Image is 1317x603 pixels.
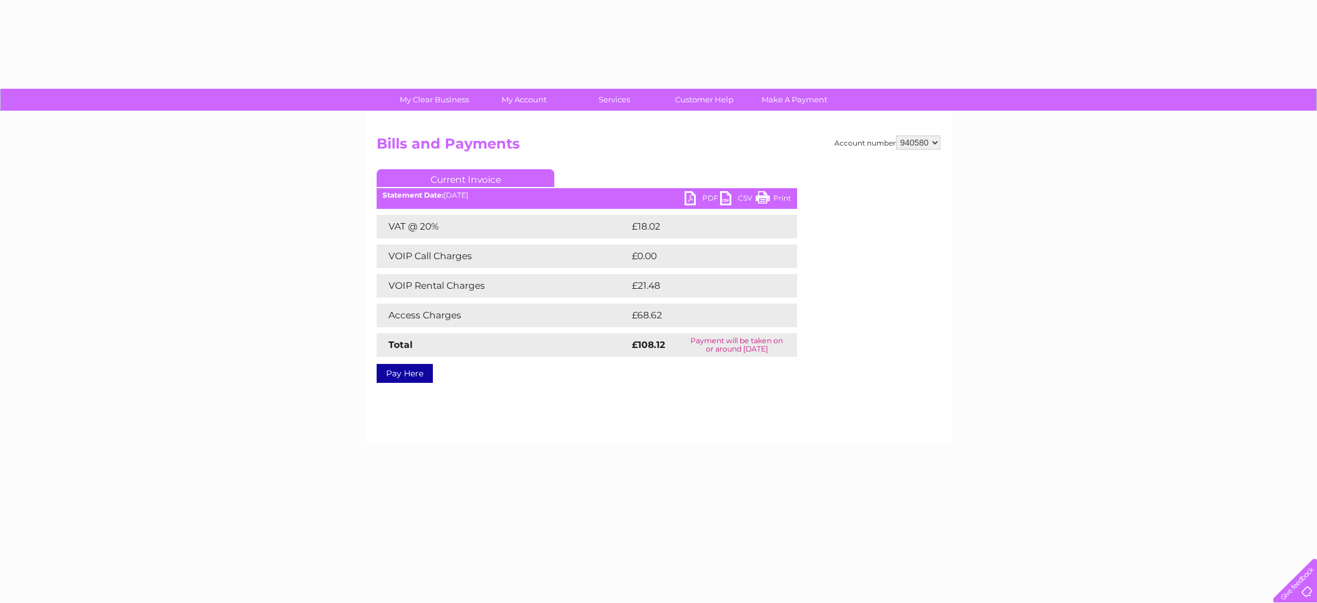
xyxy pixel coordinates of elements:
[377,169,554,187] a: Current Invoice
[476,89,573,111] a: My Account
[685,191,720,208] a: PDF
[383,191,444,199] b: Statement Date:
[377,191,797,199] div: [DATE]
[746,89,843,111] a: Make A Payment
[720,191,756,208] a: CSV
[656,89,753,111] a: Customer Help
[629,215,772,238] td: £18.02
[386,89,483,111] a: My Clear Business
[629,274,772,298] td: £21.48
[677,333,797,357] td: Payment will be taken on or around [DATE]
[377,304,629,327] td: Access Charges
[632,339,665,350] strong: £108.12
[377,136,940,158] h2: Bills and Payments
[629,244,770,268] td: £0.00
[756,191,791,208] a: Print
[629,304,773,327] td: £68.62
[388,339,413,350] strong: Total
[566,89,663,111] a: Services
[377,364,433,383] a: Pay Here
[377,215,629,238] td: VAT @ 20%
[834,136,940,150] div: Account number
[377,244,629,268] td: VOIP Call Charges
[377,274,629,298] td: VOIP Rental Charges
